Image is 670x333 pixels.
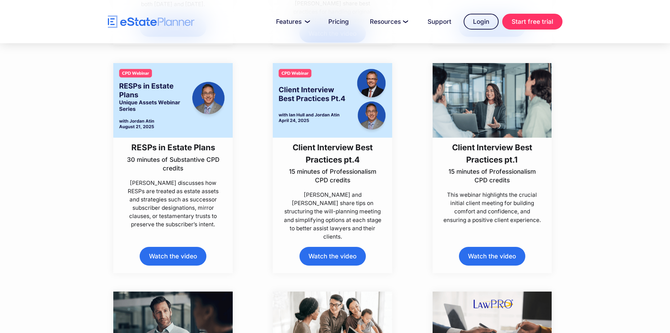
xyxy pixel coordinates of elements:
p: [PERSON_NAME] and [PERSON_NAME] share tips on structuring the will-planning meeting and simplifyi... [283,191,382,241]
p: This webinar highlights the crucial initial client meeting for building comfort and confidence, a... [442,191,542,224]
a: Start free trial [502,14,562,30]
h3: Client Interview Best Practices pt.1 [442,141,542,165]
a: Watch the video [459,247,525,265]
a: Client Interview Best Practices pt.115 minutes of Professionalism CPD creditsThis webinar highlig... [433,63,552,224]
a: Resources [361,14,415,29]
a: Client Interview Best Practices pt.415 minutes of Professionalism CPD credits[PERSON_NAME] and [P... [273,63,392,241]
p: [PERSON_NAME] discusses how RESPs are treated as estate assets and strategies such as successor s... [123,179,223,229]
a: Watch the video [299,247,366,265]
a: RESPs in Estate Plans30 minutes of Substantive CPD credits[PERSON_NAME] discusses how RESPs are t... [113,63,233,228]
p: 15 minutes of Professionalism CPD credits [442,167,542,185]
a: Watch the video [140,247,206,265]
a: Login [464,14,499,30]
p: 15 minutes of Professionalism CPD credits [283,167,382,185]
a: Features [267,14,316,29]
a: Support [419,14,460,29]
a: home [108,15,194,28]
p: 30 minutes of Substantive CPD credits [123,155,223,173]
h3: RESPs in Estate Plans [123,141,223,153]
h3: Client Interview Best Practices pt.4 [283,141,382,165]
a: Pricing [320,14,358,29]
